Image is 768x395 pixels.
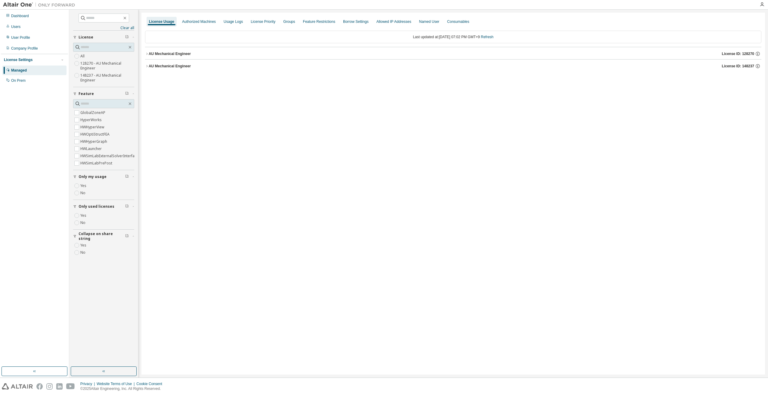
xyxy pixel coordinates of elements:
[97,381,136,386] div: Website Terms of Use
[125,234,129,239] span: Clear filter
[80,249,87,256] label: No
[80,60,134,72] label: 128270 - AU Mechanical Engineer
[80,189,87,197] label: No
[36,383,43,390] img: facebook.svg
[125,204,129,209] span: Clear filter
[80,160,113,167] label: HWSimLabPrePost
[80,152,140,160] label: HWSimLabExternalSolverInterface
[73,26,134,30] a: Clear all
[80,182,88,189] label: Yes
[145,31,761,43] div: Last updated at: [DATE] 07:02 PM GMT+9
[73,200,134,213] button: Only used licenses
[4,57,33,62] div: License Settings
[79,204,114,209] span: Only used licenses
[11,35,30,40] div: User Profile
[149,64,191,69] div: AU Mechanical Engineer
[125,174,129,179] span: Clear filter
[73,31,134,44] button: License
[447,19,469,24] div: Consumables
[80,72,134,84] label: 148237 - AU Mechanical Engineer
[80,131,111,138] label: HWOptiStructFEA
[224,19,243,24] div: Usage Logs
[80,116,103,124] label: HyperWorks
[283,19,295,24] div: Groups
[79,231,125,241] span: Collapse on share string
[80,124,105,131] label: HWHyperView
[66,383,75,390] img: youtube.svg
[125,91,129,96] span: Clear filter
[80,53,86,60] label: All
[149,19,174,24] div: License Usage
[73,170,134,183] button: Only my usage
[343,19,369,24] div: Borrow Settings
[73,230,134,243] button: Collapse on share string
[182,19,216,24] div: Authorized Machines
[79,35,93,40] span: License
[80,242,88,249] label: Yes
[46,383,53,390] img: instagram.svg
[11,68,27,73] div: Managed
[303,19,335,24] div: Feature Restrictions
[11,46,38,51] div: Company Profile
[80,381,97,386] div: Privacy
[80,219,87,226] label: No
[3,2,78,8] img: Altair One
[149,51,191,56] div: AU Mechanical Engineer
[251,19,275,24] div: License Priority
[11,78,26,83] div: On Prem
[11,24,20,29] div: Users
[481,35,494,39] a: Refresh
[80,386,166,391] p: © 2025 Altair Engineering, Inc. All Rights Reserved.
[145,60,761,73] button: AU Mechanical EngineerLicense ID: 148237
[56,383,63,390] img: linkedin.svg
[80,109,107,116] label: GlobalZoneAP
[73,87,134,100] button: Feature
[722,51,754,56] span: License ID: 128270
[80,212,88,219] label: Yes
[136,381,166,386] div: Cookie Consent
[80,145,103,152] label: HWLauncher
[79,91,94,96] span: Feature
[79,174,107,179] span: Only my usage
[376,19,411,24] div: Allowed IP Addresses
[11,14,29,18] div: Dashboard
[80,138,108,145] label: HWHyperGraph
[145,47,761,60] button: AU Mechanical EngineerLicense ID: 128270
[419,19,439,24] div: Named User
[125,35,129,40] span: Clear filter
[2,383,33,390] img: altair_logo.svg
[722,64,754,69] span: License ID: 148237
